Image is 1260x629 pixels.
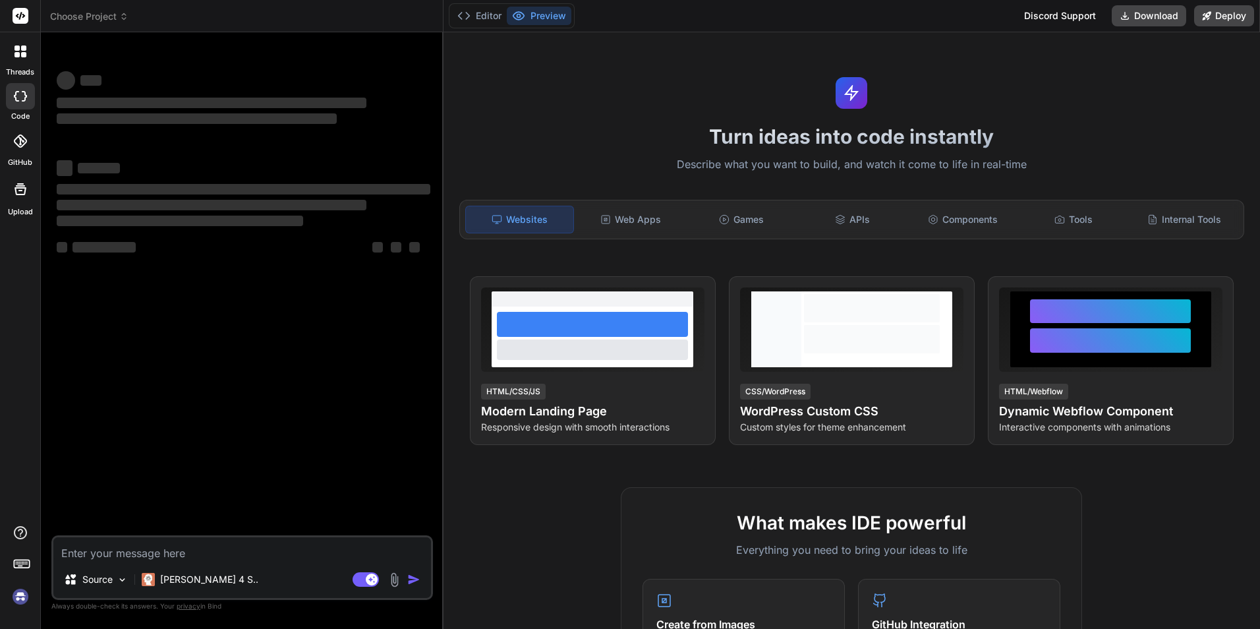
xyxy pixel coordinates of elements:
[9,585,32,608] img: signin
[57,184,430,195] span: ‌
[57,71,75,90] span: ‌
[80,75,101,86] span: ‌
[117,574,128,585] img: Pick Models
[687,206,795,233] div: Games
[999,421,1222,434] p: Interactive components with animations
[643,542,1060,558] p: Everything you need to bring your ideas to life
[142,573,155,586] img: Claude 4 Sonnet
[72,242,136,253] span: ‌
[1130,206,1238,233] div: Internal Tools
[6,67,34,78] label: threads
[740,384,811,400] div: CSS/WordPress
[57,160,72,176] span: ‌
[999,402,1222,421] h4: Dynamic Webflow Component
[740,402,963,421] h4: WordPress Custom CSS
[57,200,366,210] span: ‌
[57,98,366,108] span: ‌
[160,573,258,586] p: [PERSON_NAME] 4 S..
[740,421,963,434] p: Custom styles for theme enhancement
[11,111,30,122] label: code
[409,242,420,253] span: ‌
[507,7,571,25] button: Preview
[78,163,120,173] span: ‌
[82,573,113,586] p: Source
[8,206,33,218] label: Upload
[451,125,1253,148] h1: Turn ideas into code instantly
[577,206,685,233] div: Web Apps
[452,7,507,25] button: Editor
[8,157,32,168] label: GitHub
[57,216,303,226] span: ‌
[57,242,67,253] span: ‌
[57,113,337,124] span: ‌
[51,600,433,613] p: Always double-check its answers. Your in Bind
[372,242,383,253] span: ‌
[387,572,402,587] img: attachment
[1112,5,1186,26] button: Download
[50,10,129,23] span: Choose Project
[177,602,200,610] span: privacy
[1194,5,1254,26] button: Deploy
[465,206,575,233] div: Websites
[481,421,704,434] p: Responsive design with smooth interactions
[909,206,1017,233] div: Components
[1019,206,1128,233] div: Tools
[407,573,420,586] img: icon
[643,509,1060,537] h2: What makes IDE powerful
[999,384,1068,400] div: HTML/Webflow
[1016,5,1104,26] div: Discord Support
[391,242,401,253] span: ‌
[451,156,1253,173] p: Describe what you want to build, and watch it come to life in real-time
[481,384,546,400] div: HTML/CSS/JS
[798,206,906,233] div: APIs
[481,402,704,421] h4: Modern Landing Page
